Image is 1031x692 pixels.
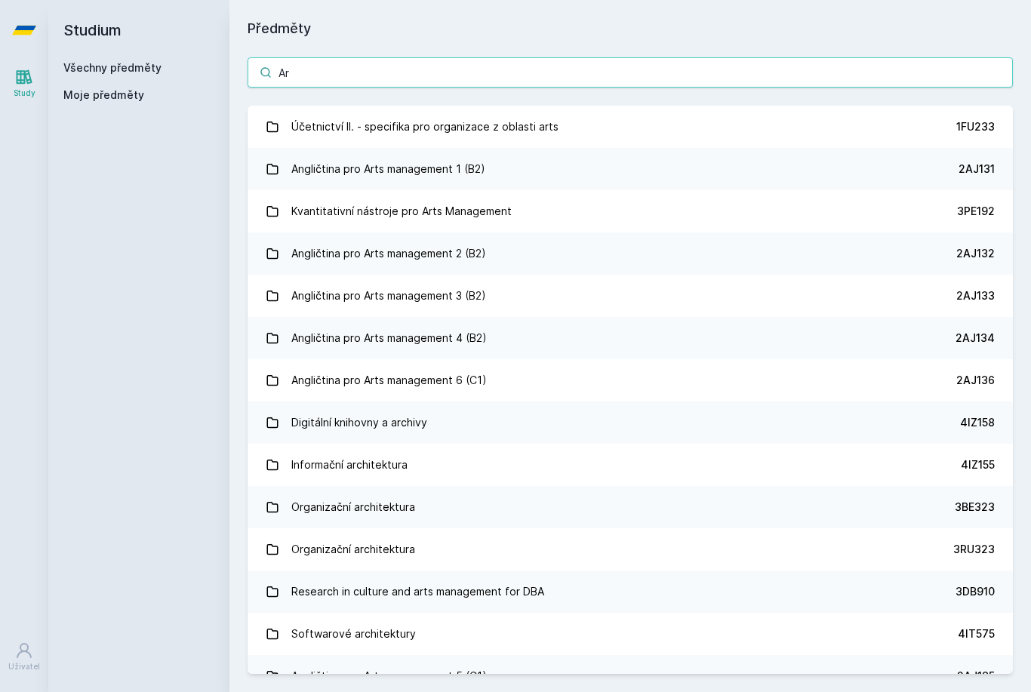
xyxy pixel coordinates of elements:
[291,661,487,691] div: Angličtina pro Arts management 5 (C1)
[248,444,1013,486] a: Informační architektura 4IZ155
[248,359,1013,401] a: Angličtina pro Arts management 6 (C1) 2AJ136
[958,626,995,641] div: 4IT575
[3,634,45,680] a: Uživatel
[291,154,485,184] div: Angličtina pro Arts management 1 (B2)
[291,112,559,142] div: Účetnictví II. - specifika pro organizace z oblasti arts
[248,486,1013,528] a: Organizační architektura 3BE323
[291,577,544,607] div: Research in culture and arts management for DBA
[291,619,416,649] div: Softwarové architektury
[248,190,1013,232] a: Kvantitativní nástroje pro Arts Management 3PE192
[291,450,408,480] div: Informační architektura
[248,571,1013,613] a: Research in culture and arts management for DBA 3DB910
[291,492,415,522] div: Organizační architektura
[248,317,1013,359] a: Angličtina pro Arts management 4 (B2) 2AJ134
[956,331,995,346] div: 2AJ134
[248,232,1013,275] a: Angličtina pro Arts management 2 (B2) 2AJ132
[957,204,995,219] div: 3PE192
[956,119,995,134] div: 1FU233
[956,584,995,599] div: 3DB910
[63,61,162,74] a: Všechny předměty
[8,661,40,672] div: Uživatel
[291,534,415,564] div: Organizační architektura
[248,57,1013,88] input: Název nebo ident předmětu…
[291,365,487,395] div: Angličtina pro Arts management 6 (C1)
[959,161,995,177] div: 2AJ131
[957,669,995,684] div: 2AJ135
[291,238,486,269] div: Angličtina pro Arts management 2 (B2)
[63,88,144,103] span: Moje předměty
[248,106,1013,148] a: Účetnictví II. - specifika pro organizace z oblasti arts 1FU233
[291,323,487,353] div: Angličtina pro Arts management 4 (B2)
[291,408,427,438] div: Digitální knihovny a archivy
[291,281,486,311] div: Angličtina pro Arts management 3 (B2)
[248,613,1013,655] a: Softwarové architektury 4IT575
[248,275,1013,317] a: Angličtina pro Arts management 3 (B2) 2AJ133
[14,88,35,99] div: Study
[955,500,995,515] div: 3BE323
[248,401,1013,444] a: Digitální knihovny a archivy 4IZ158
[956,288,995,303] div: 2AJ133
[961,457,995,472] div: 4IZ155
[248,528,1013,571] a: Organizační architektura 3RU323
[3,60,45,106] a: Study
[953,542,995,557] div: 3RU323
[956,246,995,261] div: 2AJ132
[248,18,1013,39] h1: Předměty
[248,148,1013,190] a: Angličtina pro Arts management 1 (B2) 2AJ131
[956,373,995,388] div: 2AJ136
[291,196,512,226] div: Kvantitativní nástroje pro Arts Management
[960,415,995,430] div: 4IZ158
